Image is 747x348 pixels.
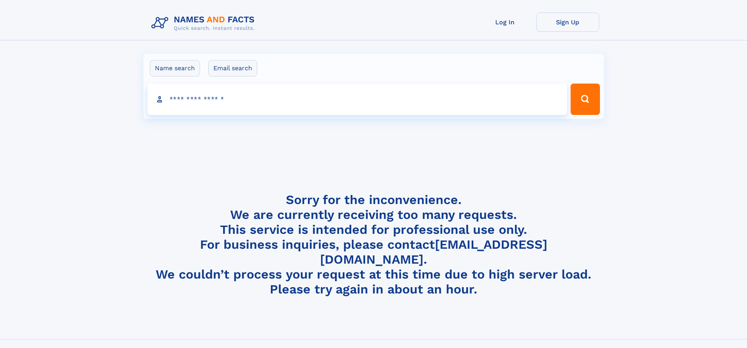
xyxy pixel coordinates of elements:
[148,192,599,297] h4: Sorry for the inconvenience. We are currently receiving too many requests. This service is intend...
[147,84,567,115] input: search input
[148,13,261,34] img: Logo Names and Facts
[150,60,200,77] label: Name search
[320,237,547,267] a: [EMAIL_ADDRESS][DOMAIN_NAME]
[474,13,536,32] a: Log In
[571,84,600,115] button: Search Button
[208,60,257,77] label: Email search
[536,13,599,32] a: Sign Up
